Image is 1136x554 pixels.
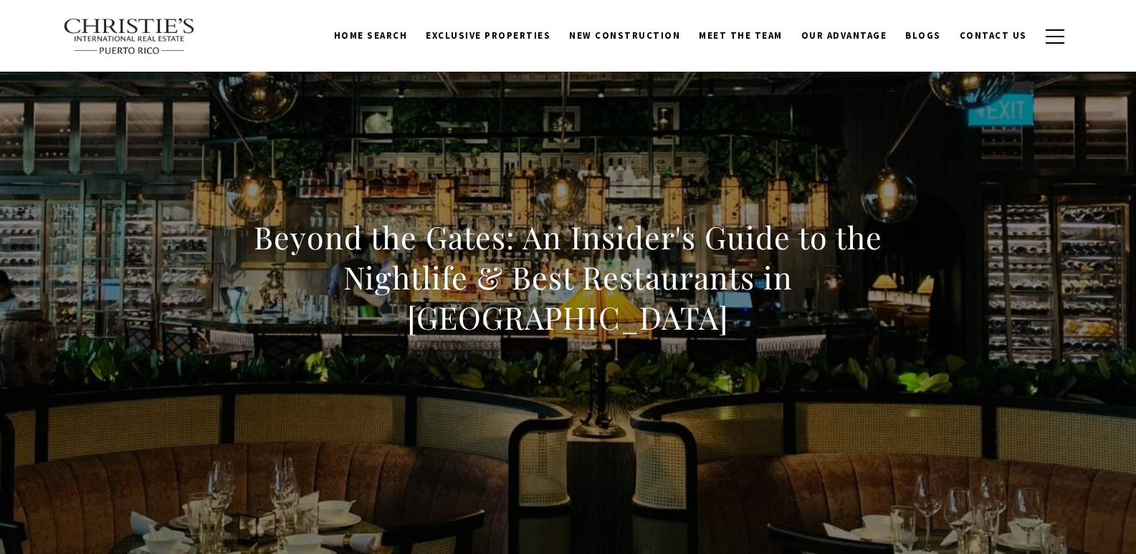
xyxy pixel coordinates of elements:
[801,29,887,42] span: Our Advantage
[252,217,884,338] h1: Beyond the Gates: An Insider's Guide to the Nightlife & Best Restaurants in [GEOGRAPHIC_DATA]
[792,22,897,49] a: Our Advantage
[960,29,1027,42] span: Contact Us
[689,22,792,49] a: Meet the Team
[896,22,950,49] a: Blogs
[905,29,941,42] span: Blogs
[560,22,689,49] a: New Construction
[325,22,417,49] a: Home Search
[63,18,196,55] img: Christie's International Real Estate text transparent background
[569,29,680,42] span: New Construction
[416,22,560,49] a: Exclusive Properties
[426,29,550,42] span: Exclusive Properties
